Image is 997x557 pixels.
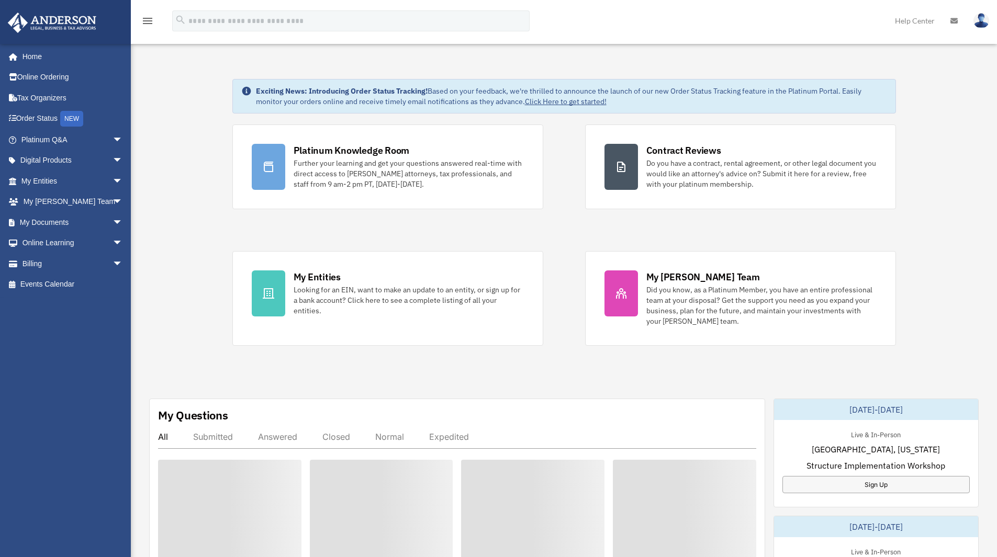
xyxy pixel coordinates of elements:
[113,150,133,172] span: arrow_drop_down
[175,14,186,26] i: search
[525,97,607,106] a: Click Here to get started!
[294,270,341,283] div: My Entities
[843,545,909,556] div: Live & In-Person
[843,428,909,439] div: Live & In-Person
[5,13,99,33] img: Anderson Advisors Platinum Portal
[232,251,543,346] a: My Entities Looking for an EIN, want to make an update to an entity, or sign up for a bank accoun...
[113,212,133,233] span: arrow_drop_down
[322,431,350,442] div: Closed
[812,443,940,456] span: [GEOGRAPHIC_DATA], [US_STATE]
[585,251,896,346] a: My [PERSON_NAME] Team Did you know, as a Platinum Member, you have an entire professional team at...
[7,212,139,233] a: My Documentsarrow_drop_down
[585,124,896,209] a: Contract Reviews Do you have a contract, rental agreement, or other legal document you would like...
[806,459,945,472] span: Structure Implementation Workshop
[429,431,469,442] div: Expedited
[258,431,297,442] div: Answered
[294,285,524,316] div: Looking for an EIN, want to make an update to an entity, or sign up for a bank account? Click her...
[7,233,139,254] a: Online Learningarrow_drop_down
[158,431,168,442] div: All
[256,86,887,107] div: Based on your feedback, we're thrilled to announce the launch of our new Order Status Tracking fe...
[113,233,133,254] span: arrow_drop_down
[113,253,133,275] span: arrow_drop_down
[113,129,133,151] span: arrow_drop_down
[774,516,978,537] div: [DATE]-[DATE]
[7,87,139,108] a: Tax Organizers
[7,67,139,88] a: Online Ordering
[193,431,233,442] div: Submitted
[7,253,139,274] a: Billingarrow_drop_down
[7,274,139,295] a: Events Calendar
[646,144,721,157] div: Contract Reviews
[7,191,139,212] a: My [PERSON_NAME] Teamarrow_drop_down
[256,86,428,96] strong: Exciting News: Introducing Order Status Tracking!
[7,129,139,150] a: Platinum Q&Aarrow_drop_down
[113,170,133,192] span: arrow_drop_down
[646,285,877,326] div: Did you know, as a Platinum Member, you have an entire professional team at your disposal? Get th...
[646,270,760,283] div: My [PERSON_NAME] Team
[294,158,524,189] div: Further your learning and get your questions answered real-time with direct access to [PERSON_NAM...
[232,124,543,209] a: Platinum Knowledge Room Further your learning and get your questions answered real-time with dire...
[375,431,404,442] div: Normal
[158,407,228,423] div: My Questions
[7,108,139,130] a: Order StatusNEW
[782,476,970,493] a: Sign Up
[7,46,133,67] a: Home
[646,158,877,189] div: Do you have a contract, rental agreement, or other legal document you would like an attorney's ad...
[141,18,154,27] a: menu
[60,111,83,127] div: NEW
[973,13,989,28] img: User Pic
[294,144,410,157] div: Platinum Knowledge Room
[141,15,154,27] i: menu
[774,399,978,420] div: [DATE]-[DATE]
[113,191,133,213] span: arrow_drop_down
[7,170,139,191] a: My Entitiesarrow_drop_down
[7,150,139,171] a: Digital Productsarrow_drop_down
